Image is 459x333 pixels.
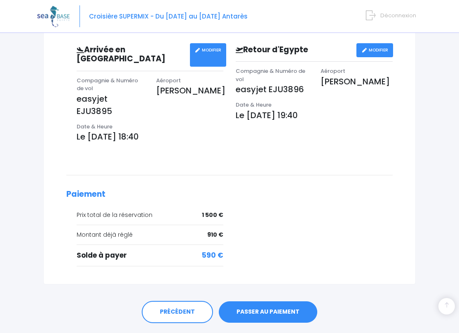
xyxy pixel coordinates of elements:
p: [PERSON_NAME] [321,75,393,88]
span: Compagnie & Numéro de vol [77,77,138,93]
h3: Arrivée en [GEOGRAPHIC_DATA] [70,45,190,64]
div: Prix total de la réservation [77,211,223,219]
p: [PERSON_NAME] [156,84,223,97]
span: Croisière SUPERMIX - Du [DATE] au [DATE] Antarès [89,12,248,21]
a: MODIFIER [356,43,393,58]
span: 590 € [202,250,223,261]
span: Aéroport [156,77,181,84]
span: Aéroport [321,67,345,75]
p: Le [DATE] 19:40 [236,109,393,121]
a: MODIFIER [190,43,227,67]
div: Montant déjà réglé [77,231,223,239]
span: 910 € [207,231,223,239]
p: easyjet EJU3896 [236,83,308,95]
a: PRÉCÉDENT [142,301,213,323]
a: PASSER AU PAIEMENT [219,301,317,323]
span: Date & Heure [77,123,112,130]
span: Déconnexion [380,12,416,19]
p: easyjet EJU3895 [77,93,144,117]
h2: Paiement [66,190,393,199]
div: Solde à payer [77,250,223,261]
span: Date & Heure [236,101,272,109]
span: 1 500 € [202,211,223,219]
p: Le [DATE] 18:40 [77,130,223,143]
span: Compagnie & Numéro de vol [236,67,305,83]
h3: Retour d'Egypte [229,45,356,55]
